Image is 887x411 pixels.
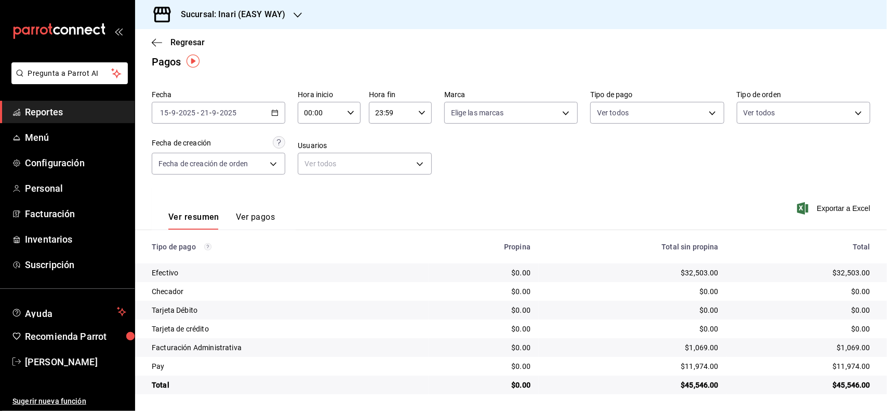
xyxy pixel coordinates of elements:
label: Tipo de orden [737,91,870,99]
div: $45,546.00 [735,380,870,390]
div: $0.00 [437,342,531,353]
span: Facturación [25,207,126,221]
span: - [217,109,219,117]
div: $0.00 [437,361,531,372]
div: $0.00 [735,305,870,315]
div: Total [735,243,870,251]
label: Usuarios [298,142,431,150]
input: -- [200,109,209,117]
span: Ver todos [744,108,775,118]
input: ---- [178,109,196,117]
span: [PERSON_NAME] [25,355,126,369]
div: Tipo de pago [152,243,420,251]
img: Tooltip marker [187,55,200,68]
div: Fecha de creación [152,138,211,149]
input: -- [212,109,217,117]
div: Pay [152,361,420,372]
div: Total [152,380,420,390]
span: Menú [25,130,126,144]
button: Regresar [152,37,205,47]
div: Checador [152,286,420,297]
a: Pregunta a Parrot AI [7,75,128,86]
button: Exportar a Excel [799,202,870,215]
div: navigation tabs [168,212,275,230]
label: Fecha [152,91,285,99]
h3: Sucursal: Inari (EASY WAY) [173,8,285,21]
div: $0.00 [547,286,719,297]
div: $1,069.00 [735,342,870,353]
div: $11,974.00 [547,361,719,372]
button: Ver resumen [168,212,219,230]
label: Hora inicio [298,91,361,99]
span: - [209,109,211,117]
span: Reportes [25,105,126,119]
span: - [176,109,178,117]
span: Configuración [25,156,126,170]
div: $0.00 [437,268,531,278]
div: $0.00 [547,305,719,315]
div: Total sin propina [547,243,719,251]
div: Efectivo [152,268,420,278]
svg: Los pagos realizados con Pay y otras terminales son montos brutos. [204,243,211,250]
label: Marca [444,91,578,99]
div: $0.00 [735,324,870,334]
label: Tipo de pago [590,91,724,99]
span: Elige las marcas [451,108,504,118]
div: $0.00 [547,324,719,334]
input: -- [171,109,176,117]
span: Regresar [170,37,205,47]
span: - [197,109,199,117]
div: $0.00 [437,286,531,297]
span: Fecha de creación de orden [158,158,248,169]
span: Ver todos [597,108,629,118]
button: Ver pagos [236,212,275,230]
input: -- [160,109,169,117]
div: $0.00 [437,305,531,315]
span: Recomienda Parrot [25,329,126,343]
div: $0.00 [437,380,531,390]
span: Suscripción [25,258,126,272]
span: Ayuda [25,306,113,318]
div: $32,503.00 [547,268,719,278]
div: Facturación Administrativa [152,342,420,353]
button: open_drawer_menu [114,27,123,35]
div: $0.00 [735,286,870,297]
span: Inventarios [25,232,126,246]
div: $11,974.00 [735,361,870,372]
div: Tarjeta Débito [152,305,420,315]
input: ---- [219,109,237,117]
div: Propina [437,243,531,251]
div: Ver todos [298,153,431,175]
div: $32,503.00 [735,268,870,278]
span: Sugerir nueva función [12,396,126,407]
div: $45,546.00 [547,380,719,390]
div: Pagos [152,54,181,70]
span: Personal [25,181,126,195]
span: - [169,109,171,117]
button: Pregunta a Parrot AI [11,62,128,84]
span: Pregunta a Parrot AI [28,68,112,79]
div: $0.00 [437,324,531,334]
label: Hora fin [369,91,432,99]
div: Tarjeta de crédito [152,324,420,334]
div: $1,069.00 [547,342,719,353]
